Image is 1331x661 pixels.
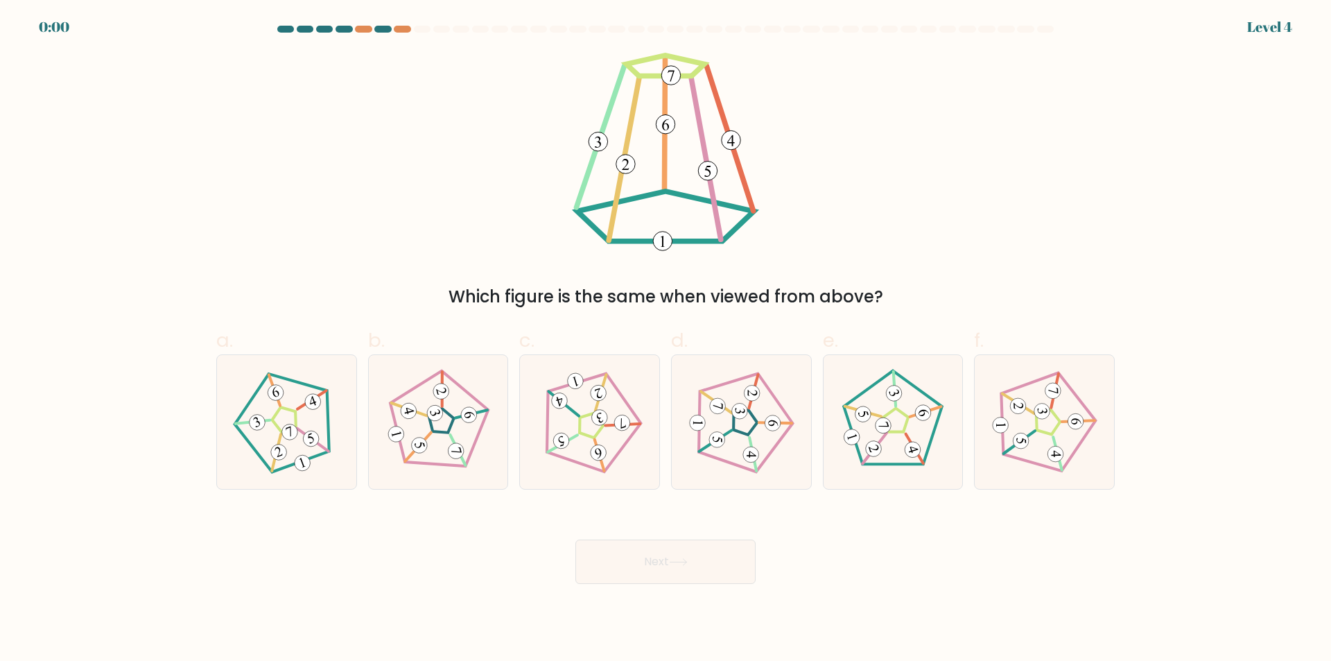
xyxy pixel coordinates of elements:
button: Next [575,540,756,584]
div: Which figure is the same when viewed from above? [225,284,1106,309]
div: 0:00 [39,17,69,37]
span: e. [823,327,838,354]
span: d. [671,327,688,354]
span: a. [216,327,233,354]
span: b. [368,327,385,354]
span: c. [519,327,534,354]
div: Level 4 [1247,17,1292,37]
span: f. [974,327,984,354]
